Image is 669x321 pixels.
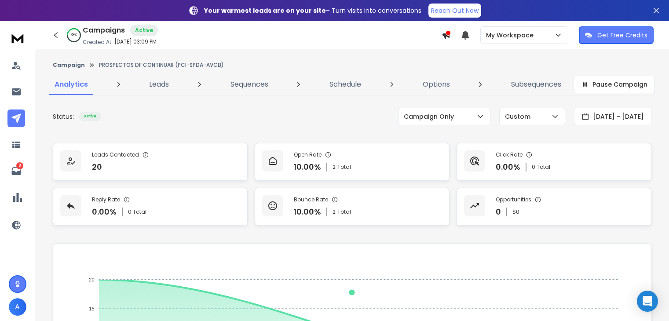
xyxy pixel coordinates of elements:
a: Subsequences [506,74,567,95]
p: Open Rate [294,151,322,158]
p: Reply Rate [92,196,120,203]
p: Get Free Credits [597,31,647,40]
button: A [9,298,26,316]
tspan: 20 [89,277,95,282]
a: Click Rate0.00%0 Total [457,143,651,181]
p: 20 [92,161,102,173]
a: 8 [7,162,25,180]
a: Analytics [49,74,93,95]
button: Campaign [53,62,85,69]
a: Sequences [225,74,274,95]
p: Opportunities [496,196,531,203]
p: $ 0 [512,208,519,215]
span: Total [337,208,351,215]
span: 2 [333,164,336,171]
div: Active [130,25,158,36]
p: [DATE] 03:09 PM [114,38,157,45]
p: Analytics [55,79,88,90]
a: Leads Contacted20 [53,143,248,181]
strong: Your warmest leads are on your site [204,6,326,15]
p: 0.00 % [496,161,520,173]
a: Leads [144,74,174,95]
p: Bounce Rate [294,196,328,203]
p: 8 [16,162,23,169]
p: Custom [505,112,534,121]
a: Reach Out Now [428,4,481,18]
span: Total [337,164,351,171]
a: Reply Rate0.00%0 Total [53,188,248,226]
h1: Campaigns [83,25,125,36]
p: Created At: [83,39,113,46]
p: PROSPECTOS DF CONTINUAR (PCI-SPDA-AVCB) [99,62,224,69]
p: Subsequences [511,79,561,90]
p: Leads [149,79,169,90]
p: Leads Contacted [92,151,139,158]
p: 10.00 % [294,161,321,173]
p: Options [423,79,450,90]
img: logo [9,30,26,46]
button: Get Free Credits [579,26,654,44]
button: [DATE] - [DATE] [574,108,651,125]
p: 38 % [71,33,77,38]
p: My Workspace [486,31,537,40]
tspan: 15 [89,306,95,311]
a: Schedule [324,74,366,95]
p: 0.00 % [92,206,117,218]
p: 0 Total [532,164,550,171]
p: Status: [53,112,74,121]
span: 2 [333,208,336,215]
p: 0 [496,206,501,218]
button: Pause Campaign [574,76,655,93]
p: – Turn visits into conversations [204,6,421,15]
a: Open Rate10.00%2Total [255,143,450,181]
p: 0 Total [128,208,146,215]
p: Click Rate [496,151,523,158]
a: Options [417,74,455,95]
p: Campaign Only [404,112,457,121]
div: Open Intercom Messenger [637,291,658,312]
div: Active [79,112,101,121]
p: Schedule [329,79,361,90]
p: 10.00 % [294,206,321,218]
p: Sequences [230,79,268,90]
a: Opportunities0$0 [457,188,651,226]
p: Reach Out Now [431,6,479,15]
a: Bounce Rate10.00%2Total [255,188,450,226]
